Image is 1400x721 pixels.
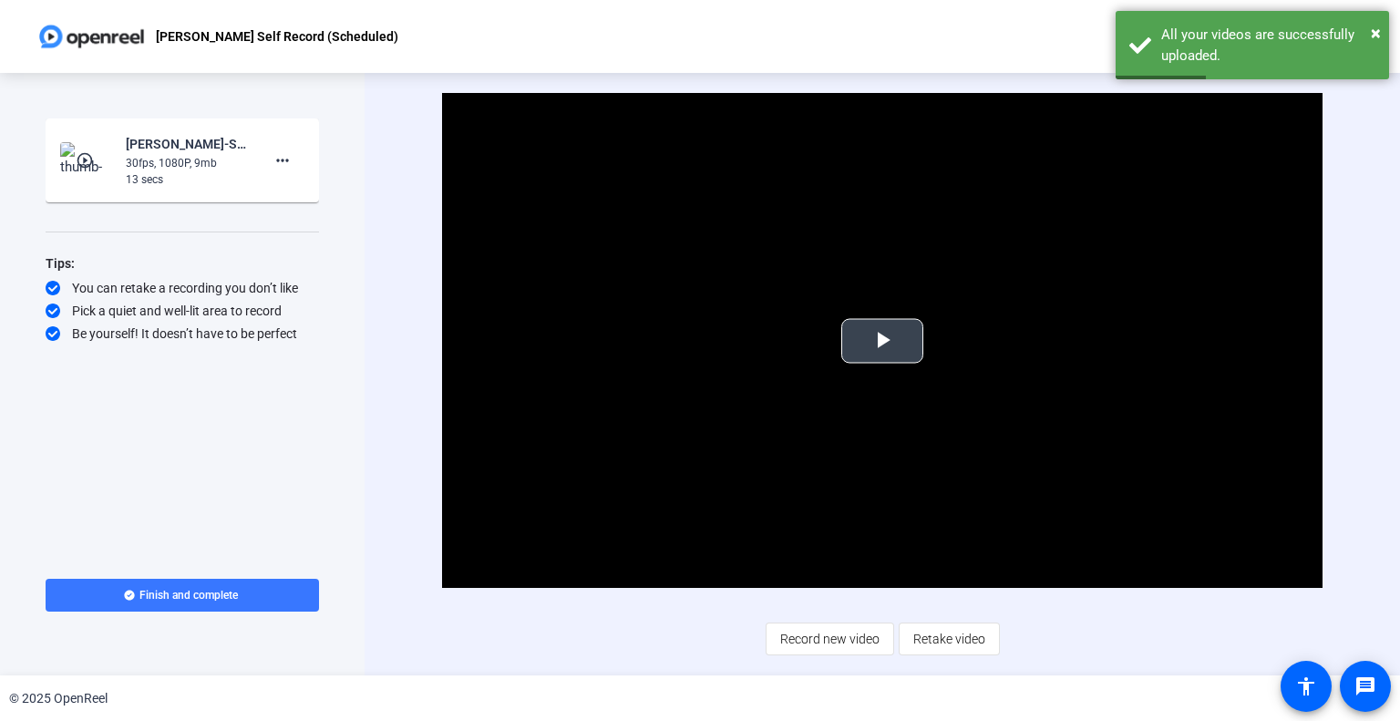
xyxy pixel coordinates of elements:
div: 13 secs [126,171,248,188]
div: 30fps, 1080P, 9mb [126,155,248,171]
mat-icon: accessibility [1295,675,1317,697]
mat-icon: more_horiz [272,149,293,171]
span: Record new video [780,622,880,656]
div: All your videos are successfully uploaded. [1161,25,1375,66]
img: OpenReel logo [36,18,147,55]
button: Play Video [841,318,923,363]
div: Video Player [442,93,1323,588]
div: You can retake a recording you don’t like [46,279,319,297]
span: Retake video [913,622,985,656]
button: Finish and complete [46,579,319,612]
span: Finish and complete [139,588,238,603]
mat-icon: message [1354,675,1376,697]
div: Pick a quiet and well-lit area to record [46,302,319,320]
p: [PERSON_NAME] Self Record (Scheduled) [156,26,398,47]
img: thumb-nail [60,142,114,179]
button: Record new video [766,623,894,655]
div: [PERSON_NAME]-Self-Record Test 9-11-[PERSON_NAME] Self Record -Scheduled--1757615795440-webcam [126,133,248,155]
div: © 2025 OpenReel [9,689,108,708]
mat-icon: play_circle_outline [76,151,98,170]
button: Close [1371,19,1381,46]
div: Be yourself! It doesn’t have to be perfect [46,324,319,343]
span: × [1371,22,1381,44]
button: Retake video [899,623,1000,655]
div: Tips: [46,252,319,274]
